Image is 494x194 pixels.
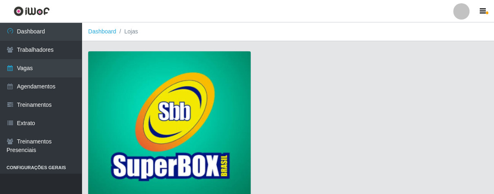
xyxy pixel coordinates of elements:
li: Lojas [116,27,138,36]
nav: breadcrumb [82,22,494,41]
a: Dashboard [88,28,116,35]
img: CoreUI Logo [13,6,50,16]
